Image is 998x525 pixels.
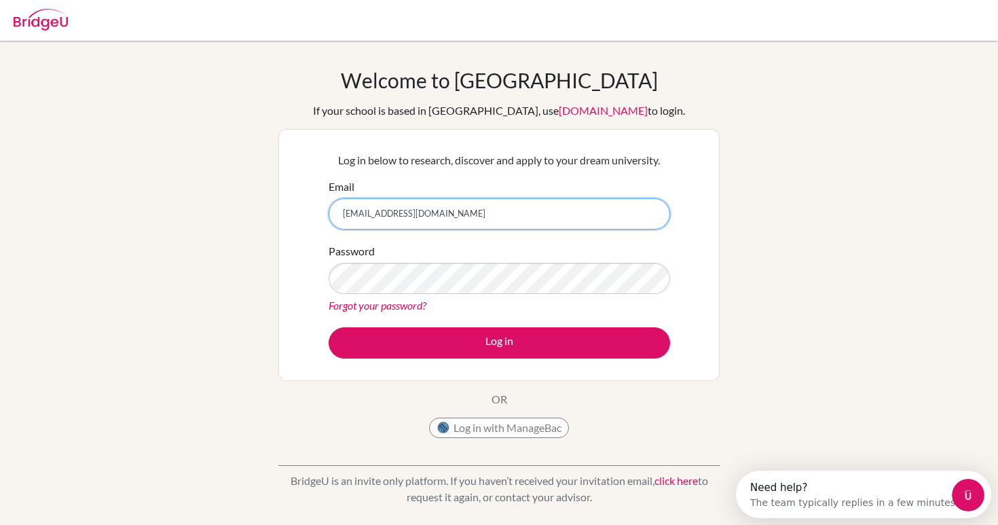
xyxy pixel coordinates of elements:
[313,103,685,119] div: If your school is based in [GEOGRAPHIC_DATA], use to login.
[278,473,720,505] p: BridgeU is an invite only platform. If you haven’t received your invitation email, to request it ...
[14,12,223,22] div: Need help?
[329,152,670,168] p: Log in below to research, discover and apply to your dream university.
[329,243,375,259] label: Password
[341,68,658,92] h1: Welcome to [GEOGRAPHIC_DATA]
[952,479,984,511] iframe: Intercom live chat
[559,104,648,117] a: [DOMAIN_NAME]
[14,22,223,37] div: The team typically replies in a few minutes.
[429,418,569,438] button: Log in with ManageBac
[736,471,991,518] iframe: Intercom live chat discovery launcher
[14,9,68,31] img: Bridge-U
[329,179,354,195] label: Email
[329,327,670,359] button: Log in
[5,5,263,43] div: Open Intercom Messenger
[329,299,426,312] a: Forgot your password?
[492,391,507,408] p: OR
[654,474,698,487] a: click here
